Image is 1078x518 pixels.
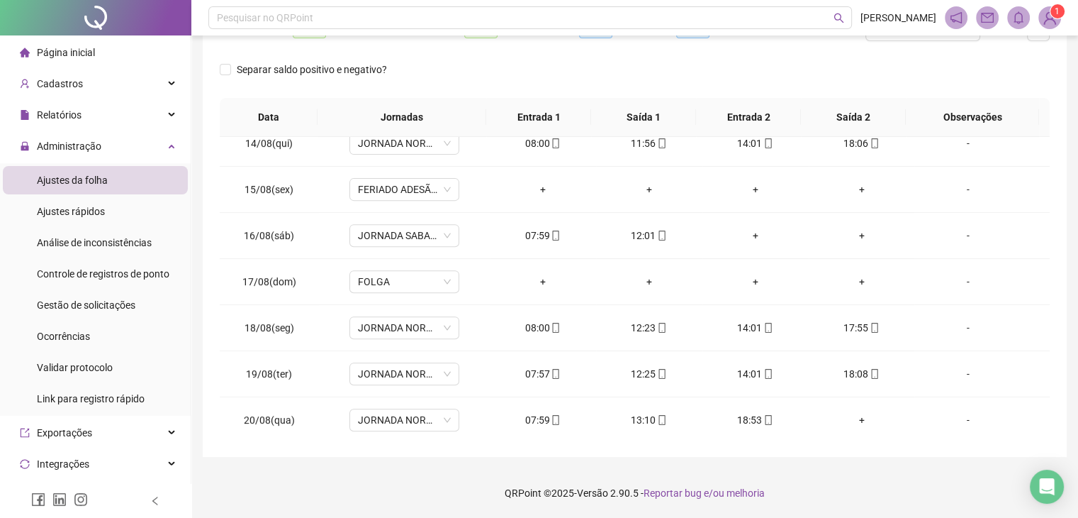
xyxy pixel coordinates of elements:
span: file [20,110,30,120]
div: 13:10 [607,412,691,428]
span: 19/08(ter) [246,368,292,380]
span: mobile [549,138,561,148]
span: JORNADA SABADOS [358,225,451,246]
div: 14:01 [714,136,797,151]
div: 12:25 [607,366,691,382]
span: mobile [656,415,667,425]
span: Ajustes rápidos [37,206,105,217]
div: + [714,182,797,197]
span: 14/08(qui) [245,138,293,149]
span: home [20,48,30,57]
span: Reportar bug e/ou melhoria [644,487,765,499]
span: Separar saldo positivo e negativo? [231,62,393,77]
span: JORNADA NORMAL [358,363,451,385]
span: mail [981,11,994,24]
span: Versão [577,487,608,499]
div: + [820,412,904,428]
div: - [926,412,1009,428]
div: - [926,274,1009,290]
span: mobile [868,138,880,148]
div: 07:57 [501,366,585,382]
div: - [926,182,1009,197]
span: left [150,496,160,506]
span: mobile [868,323,880,333]
span: 17/08(dom) [242,276,296,287]
span: 18/08(seg) [245,322,294,334]
th: Jornadas [318,98,486,137]
div: + [820,274,904,290]
span: 1 [1055,6,1060,16]
div: + [714,228,797,243]
span: 15/08(sex) [245,184,293,195]
span: Análise de inconsistências [37,237,152,248]
span: mobile [656,231,667,241]
span: mobile [656,138,667,148]
span: mobile [549,415,561,425]
span: JORNADA NORMAL [358,409,451,431]
span: mobile [549,323,561,333]
span: mobile [549,231,561,241]
div: - [926,228,1009,243]
span: JORNADA NORMAL [358,133,451,154]
span: FOLGA [358,271,451,292]
span: mobile [549,369,561,379]
span: JORNADA NORMAL [358,317,451,338]
div: 17:55 [820,320,904,336]
div: + [820,182,904,197]
div: - [926,366,1009,382]
div: 11:56 [607,136,691,151]
span: sync [20,459,30,469]
span: mobile [868,369,880,379]
span: instagram [74,492,88,507]
span: Link para registro rápido [37,393,145,404]
span: user-add [20,79,30,89]
span: Integrações [37,458,89,470]
div: 18:08 [820,366,904,382]
span: mobile [762,323,773,333]
span: export [20,428,30,438]
div: 08:00 [501,320,585,336]
div: Open Intercom Messenger [1030,470,1064,504]
div: - [926,320,1009,336]
div: 07:59 [501,228,585,243]
div: + [820,228,904,243]
span: Cadastros [37,78,83,89]
div: - [926,136,1009,151]
span: FERIADO ADESÃO DO PARÁ [358,179,451,200]
div: + [501,274,585,290]
span: mobile [656,369,667,379]
span: mobile [762,369,773,379]
span: Validar protocolo [37,362,113,373]
footer: QRPoint © 2025 - 2.90.5 - [191,468,1078,518]
span: lock [20,141,30,151]
th: Entrada 2 [696,98,801,137]
div: 12:23 [607,320,691,336]
span: Controle de registros de ponto [37,268,169,280]
span: Exportações [37,427,92,439]
th: Saída 2 [801,98,906,137]
span: mobile [656,323,667,333]
span: Observações [917,109,1028,125]
span: linkedin [52,492,67,507]
div: 18:06 [820,136,904,151]
span: Ajustes da folha [37,175,108,186]
span: bell [1012,11,1025,24]
div: + [607,274,691,290]
span: Relatórios [37,109,82,121]
span: facebook [31,492,45,507]
span: Ocorrências [37,331,90,342]
span: Gestão de solicitações [37,299,135,311]
div: 07:59 [501,412,585,428]
th: Entrada 1 [486,98,591,137]
span: notification [950,11,962,24]
div: + [501,182,585,197]
span: mobile [762,415,773,425]
th: Data [220,98,318,137]
div: + [714,274,797,290]
th: Saída 1 [591,98,696,137]
span: 20/08(qua) [244,414,295,426]
div: + [607,182,691,197]
div: 18:53 [714,412,797,428]
span: Página inicial [37,47,95,58]
img: 93661 [1039,7,1060,28]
